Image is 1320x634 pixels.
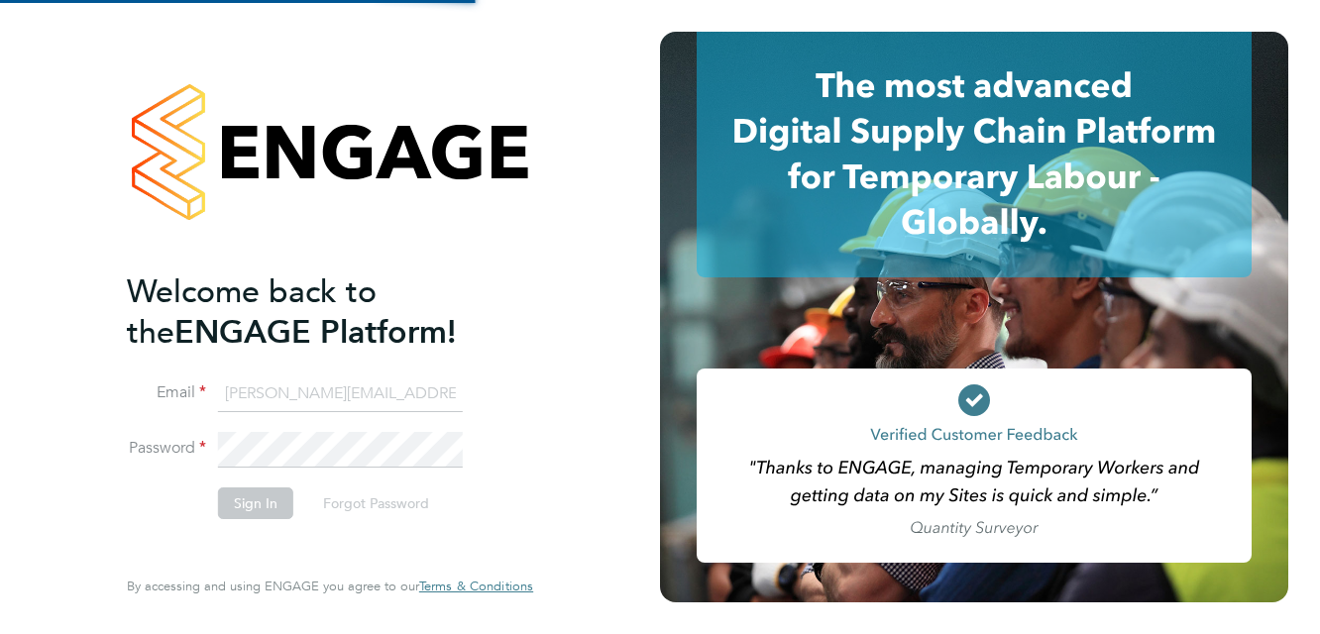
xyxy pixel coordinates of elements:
button: Sign In [218,487,293,519]
button: Forgot Password [307,487,445,519]
span: Welcome back to the [127,272,377,352]
label: Email [127,382,206,403]
label: Password [127,438,206,459]
a: Terms & Conditions [419,579,533,594]
h2: ENGAGE Platform! [127,271,513,353]
input: Enter your work email... [218,376,463,412]
span: Terms & Conditions [419,578,533,594]
span: By accessing and using ENGAGE you agree to our [127,578,533,594]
